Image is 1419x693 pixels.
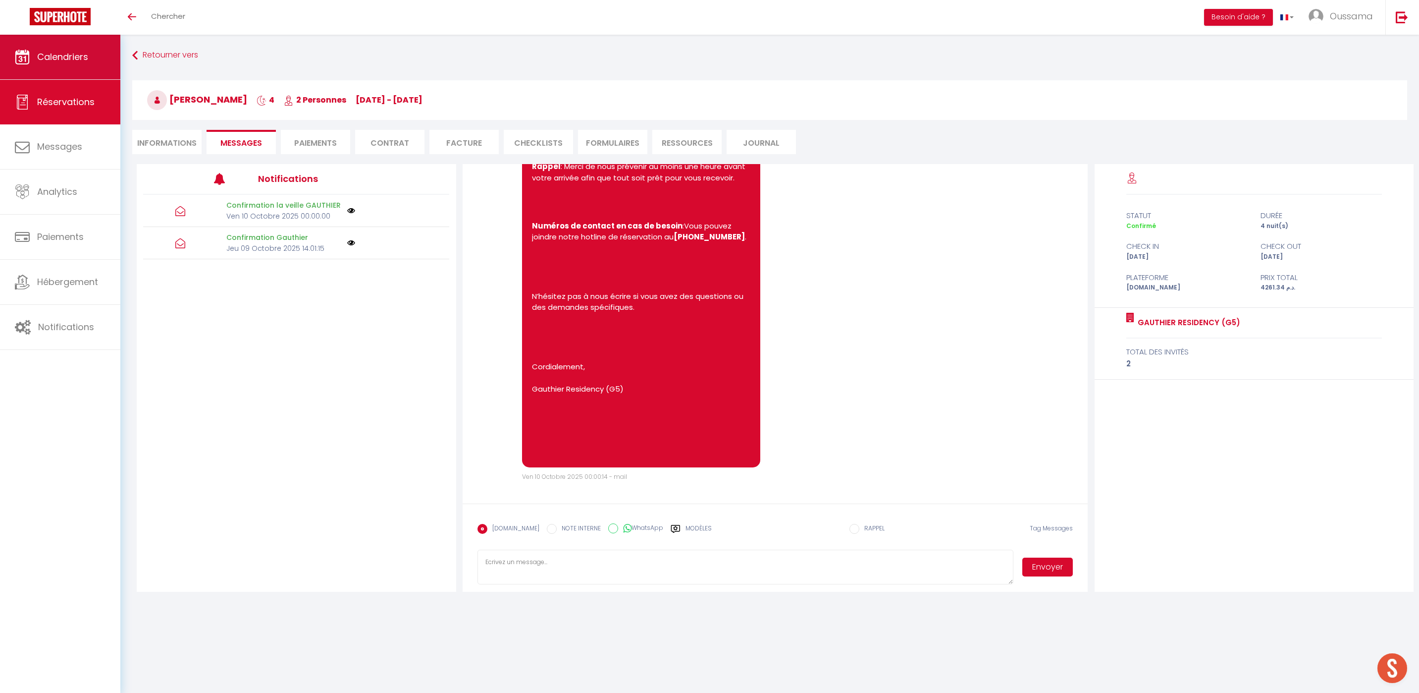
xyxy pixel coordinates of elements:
[674,231,745,242] strong: [PHONE_NUMBER]
[37,96,95,108] span: Réservations
[1254,272,1388,284] div: Prix total
[532,221,734,242] span: Vous pouvez joindre notre hotline de réservation au
[1126,346,1382,358] div: total des invités
[532,221,683,231] strong: Numéros de contact en cas de besoin
[1120,252,1254,262] div: [DATE]
[220,137,262,149] span: Messages
[132,47,1407,64] a: Retourner vers
[1120,272,1254,284] div: Plateforme
[1396,11,1408,23] img: logout
[355,130,424,154] li: Contrat
[1254,283,1388,292] div: 4261.34 د.م.
[487,524,539,535] label: [DOMAIN_NAME]
[1120,210,1254,222] div: statut
[1309,9,1323,24] img: ...
[532,161,750,183] p: : Merci de nous prévenir au moins une heure avant votre arrivée afin que tout soit prêt pour vous...
[1134,317,1240,329] a: Gauthier Residency (G5)
[859,524,885,535] label: RAPPEL
[1330,10,1373,22] span: Oussama
[1254,240,1388,252] div: check out
[1030,524,1073,532] span: Tag Messages
[745,231,746,242] span: .
[532,291,750,313] p: N’hésitez pas à nous écrire si vous avez des questions ou des demandes spécifiques.
[504,130,573,154] li: CHECKLISTS
[147,93,247,106] span: [PERSON_NAME]
[37,276,98,288] span: Hébergement
[1204,9,1273,26] button: Besoin d'aide ?
[226,211,341,222] p: Ven 10 Octobre 2025 00:00:00
[429,130,499,154] li: Facture
[1377,653,1407,683] div: Ouvrir le chat
[1120,283,1254,292] div: [DOMAIN_NAME]
[30,8,91,25] img: Super Booking
[347,207,355,215] img: NO IMAGE
[532,221,750,243] p: :
[226,243,341,254] p: Jeu 09 Octobre 2025 14:01:15
[347,239,355,247] img: NO IMAGE
[151,11,185,21] span: Chercher
[532,161,561,172] strong: Rappel
[356,94,422,106] span: [DATE] - [DATE]
[1126,222,1156,230] span: Confirmé
[284,94,346,106] span: 2 Personnes
[38,321,94,333] span: Notifications
[652,130,722,154] li: Ressources
[37,140,82,153] span: Messages
[578,130,647,154] li: FORMULAIRES
[37,185,77,198] span: Analytics
[1254,252,1388,262] div: [DATE]
[1254,222,1388,231] div: 4 nuit(s)
[132,130,202,154] li: Informations
[1022,558,1073,577] button: Envoyer
[257,94,274,106] span: 4
[37,51,88,63] span: Calendriers
[37,231,84,243] span: Paiements
[281,130,350,154] li: Paiements
[557,524,601,535] label: NOTE INTERNE
[685,524,712,541] label: Modèles
[532,361,750,395] p: Cordialement, Gauthier Residency (G5)
[226,200,341,211] p: Confirmation la veille GAUTHIER
[1120,240,1254,252] div: check in
[258,168,386,190] h3: Notifications
[1254,210,1388,222] div: durée
[226,232,341,243] p: Confirmation Gauthier
[522,472,627,481] span: Ven 10 Octobre 2025 00:00:14 - mail
[727,130,796,154] li: Journal
[618,523,663,534] label: WhatsApp
[1126,358,1382,370] div: 2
